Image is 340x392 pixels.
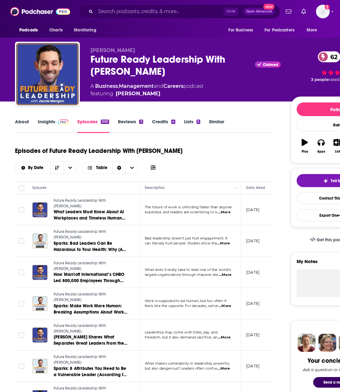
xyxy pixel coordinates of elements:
[145,335,217,339] span: freedom, but it also demands sacrifice, an
[10,6,70,17] a: Podchaser - Follow, Share and Rate Podcasts
[90,90,203,97] span: featuring
[119,83,154,89] a: Management
[145,361,230,366] span: What makes vulnerability in leadership powerful,
[101,120,109,124] div: 1061
[145,210,217,214] span: expected, and leaders are scrambling to k
[145,299,226,303] span: Work is supposed to be human, but too often it
[246,10,272,13] span: Open Advanced
[246,301,260,306] p: [DATE]
[77,119,109,133] a: Episodes1061
[246,363,260,369] p: [DATE]
[302,24,325,36] button: open menu
[74,26,96,35] span: Monitoring
[139,120,143,124] div: 3
[163,83,183,89] a: Careers
[54,209,125,227] span: What Leaders Must Know About AI Workplaces and Timeless Human Skills
[263,4,274,10] span: New
[145,304,218,308] span: feels like the opposite. For decades, we’ve
[54,261,106,271] span: Future Ready Leadership With [PERSON_NAME]
[54,241,128,265] span: Sparks: Bad Leaders Can Be Hazardous to Your Health: Why (And How) Great Leadership Matters in th...
[263,63,278,66] span: Claimed
[112,162,125,174] div: Sort Direction
[297,135,313,157] button: Play
[19,363,24,369] span: Toggle select row
[54,303,128,327] span: Sparks: Make Work More Human: Breaking Assumptions About Work and How Employee Experience Can Mak...
[260,24,304,36] button: open menu
[19,332,24,338] span: Toggle select row
[90,47,135,53] span: [PERSON_NAME]
[283,6,294,17] a: Show notifications dropdown
[49,26,63,35] span: Charts
[54,354,129,365] a: Future Ready Leadership With [PERSON_NAME]
[54,355,106,365] span: Future Ready Leadership With [PERSON_NAME]
[323,178,328,183] img: tell me why sparkle
[38,119,69,133] a: InsightsPodchaser Pro
[82,162,139,174] button: Choose View
[145,236,227,240] span: Bad leadership doesn’t just hurt engagement. It
[54,198,129,209] a: Future Ready Leadership With [PERSON_NAME]
[54,261,129,272] a: Future Ready Leadership With [PERSON_NAME]
[316,5,330,18] img: User Profile
[95,83,118,89] a: Business
[218,335,231,340] span: ...More
[54,292,106,302] span: Future Ready Leadership With [PERSON_NAME]
[54,303,129,315] a: Sparks: Make Work More Human: Breaking Assumptions About Work and How Employee Experience Can Mak...
[118,119,143,133] a: Reviews3
[154,83,163,89] span: and
[299,6,308,17] a: Show notifications dropdown
[15,147,182,155] h1: Episodes of Future Ready Leadership With [PERSON_NAME]
[145,366,217,371] span: but also dangerous? Leaders often confus
[152,119,175,133] a: Credits4
[298,334,316,352] img: Sydney Profile
[54,323,129,334] a: Future Ready Leadership With [PERSON_NAME]
[116,90,160,97] a: Jacob Morgan
[15,162,77,174] h2: Choose List sort
[96,166,107,170] span: Table
[58,120,69,125] img: Podchaser Pro
[265,26,294,35] span: For Podcasters
[197,120,200,124] div: 5
[54,334,127,352] span: [PERSON_NAME] Shares What Separates Great Leaders From the Rest
[325,5,330,10] svg: Add a profile image
[145,272,218,277] span: largest organizations through massive disr
[51,162,64,174] button: Sort Direction
[70,24,104,36] button: open menu
[54,209,129,221] a: What Leaders Must Know About AI Workplaces and Timeless Human Skills
[224,24,261,36] button: open menu
[218,210,231,215] span: ...More
[32,184,46,191] div: Episode
[217,241,230,246] span: ...More
[19,270,24,275] span: Toggle select row
[317,150,325,153] div: Apps
[54,272,129,284] a: How Marriott International’s CHRO Led 800,000 Employees Through Crisis and Into the Future of Work
[246,184,265,191] div: Date Aired
[15,119,29,133] a: About
[90,83,203,97] div: A podcast
[209,119,224,133] a: Similar
[54,292,129,303] a: Future Ready Leadership With [PERSON_NAME]
[78,4,280,19] div: Search podcasts, credits, & more...
[311,77,329,82] span: 3 people
[145,330,217,334] span: Leadership may come with titles, pay, and
[54,366,127,384] span: Sparks: 8 Attributes You Need to Be a Vulnerable Leader (According to Over 100 CEOs)
[54,229,106,239] span: Future Ready Leadership With [PERSON_NAME]
[246,332,260,338] p: [DATE]
[15,24,46,36] button: open menu
[246,207,260,212] p: [DATE]
[316,5,330,18] span: Logged in as WE_Broadcast
[246,270,260,275] p: [DATE]
[16,43,79,105] img: Future Ready Leadership With Jacob Morgan
[54,272,125,290] span: How Marriott International’s CHRO Led 800,000 Employees Through Crisis and Into the Future of Work
[302,150,308,153] div: Play
[243,8,275,15] button: Open AdvancedNew
[19,207,24,213] span: Toggle select row
[118,83,119,89] span: ,
[19,301,24,306] span: Toggle select row
[217,366,230,371] span: ...More
[228,26,253,35] span: For Business
[145,205,232,209] span: The future of work is unfolding faster than anyone
[232,184,240,192] button: Column Actions
[184,119,200,133] a: Lists5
